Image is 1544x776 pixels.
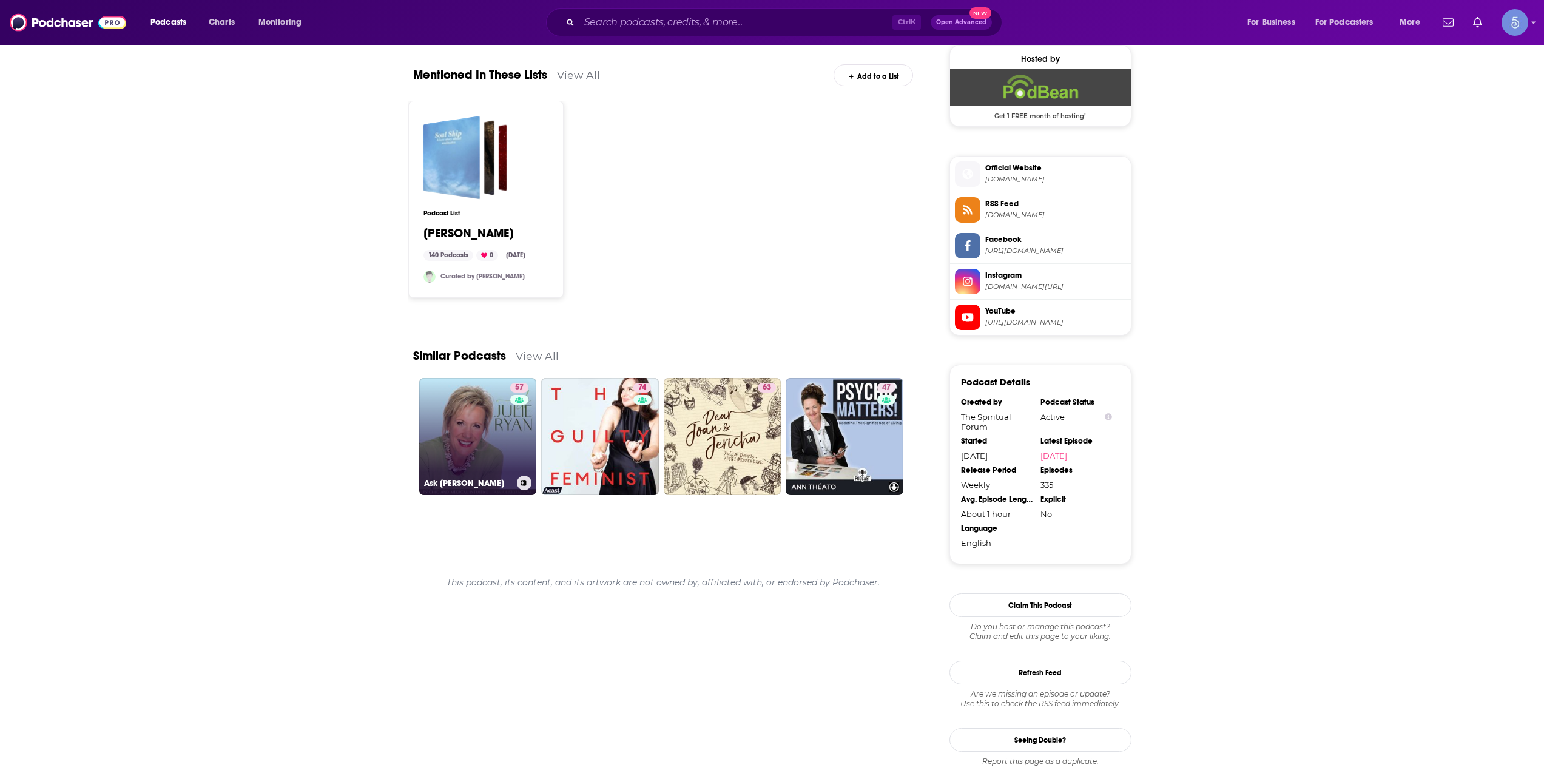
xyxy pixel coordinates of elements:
[949,661,1131,684] button: Refresh Feed
[501,250,530,261] div: [DATE]
[931,15,992,30] button: Open AdvancedNew
[763,382,771,394] span: 63
[985,175,1126,184] span: TheSpiritualForum.podbean.com
[423,271,436,283] img: RobynHayley
[961,524,1033,533] div: Language
[950,69,1131,119] a: Podbean Deal: Get 1 FREE month of hosting!
[949,593,1131,617] button: Claim This Podcast
[557,69,600,81] a: View All
[1468,12,1487,33] a: Show notifications dropdown
[985,234,1126,245] span: Facebook
[892,15,921,30] span: Ctrl K
[515,382,524,394] span: 57
[476,250,498,261] div: 0
[1040,465,1112,475] div: Episodes
[985,211,1126,220] span: feed.podbean.com
[258,14,302,31] span: Monitoring
[423,116,507,200] a: Erica Korman
[961,451,1033,461] div: [DATE]
[510,383,528,393] a: 57
[961,397,1033,407] div: Created by
[961,436,1033,446] div: Started
[440,272,525,280] a: Curated by [PERSON_NAME]
[949,757,1131,766] div: Report this page as a duplicate.
[949,622,1131,632] span: Do you host or manage this podcast?
[209,14,235,31] span: Charts
[1438,12,1458,33] a: Show notifications dropdown
[1040,509,1112,519] div: No
[150,14,186,31] span: Podcasts
[985,198,1126,209] span: RSS Feed
[961,509,1033,519] div: About 1 hour
[985,246,1126,255] span: https://www.facebook.com/thespiritualforuminc
[955,305,1126,330] a: YouTube[URL][DOMAIN_NAME]
[201,13,242,32] a: Charts
[1391,13,1435,32] button: open menu
[516,349,559,362] a: View All
[419,378,537,496] a: 57Ask [PERSON_NAME]
[985,282,1126,291] span: instagram.com/thespiritualforum
[1307,13,1391,32] button: open menu
[413,67,547,83] a: Mentioned In These Lists
[423,209,548,217] h3: Podcast List
[413,567,914,598] div: This podcast, its content, and its artwork are not owned by, affiliated with, or endorsed by Podc...
[955,269,1126,294] a: Instagram[DOMAIN_NAME][URL]
[1502,9,1528,36] span: Logged in as Spiral5-G1
[423,227,513,240] a: [PERSON_NAME]
[950,54,1131,64] div: Hosted by
[1040,451,1112,461] a: [DATE]
[961,494,1033,504] div: Avg. Episode Length
[955,161,1126,187] a: Official Website[DOMAIN_NAME]
[638,382,646,394] span: 74
[985,270,1126,281] span: Instagram
[423,250,473,261] div: 140 Podcasts
[413,348,506,363] a: Similar Podcasts
[758,383,776,393] a: 63
[1502,9,1528,36] button: Show profile menu
[1040,412,1112,422] div: Active
[949,689,1131,709] div: Are we missing an episode or update? Use this to check the RSS feed immediately.
[985,163,1126,174] span: Official Website
[961,412,1033,431] div: The Spiritual Forum
[1247,14,1295,31] span: For Business
[949,622,1131,641] div: Claim and edit this page to your liking.
[961,480,1033,490] div: Weekly
[1040,436,1112,446] div: Latest Episode
[955,197,1126,223] a: RSS Feed[DOMAIN_NAME]
[949,728,1131,752] a: Seeing Double?
[424,478,512,488] h3: Ask [PERSON_NAME]
[985,318,1126,327] span: https://www.youtube.com/@thespiritualforumpodcast
[955,233,1126,258] a: Facebook[URL][DOMAIN_NAME]
[969,7,991,19] span: New
[541,378,659,496] a: 74
[1400,14,1420,31] span: More
[558,8,1014,36] div: Search podcasts, credits, & more...
[250,13,317,32] button: open menu
[985,306,1126,317] span: YouTube
[1502,9,1528,36] img: User Profile
[950,69,1131,106] img: Podbean Deal: Get 1 FREE month of hosting!
[786,378,903,496] a: 47
[961,465,1033,475] div: Release Period
[961,538,1033,548] div: English
[142,13,202,32] button: open menu
[834,64,913,86] div: Add to a List
[1239,13,1310,32] button: open menu
[1040,494,1112,504] div: Explicit
[10,11,126,34] img: Podchaser - Follow, Share and Rate Podcasts
[633,383,651,393] a: 74
[936,19,986,25] span: Open Advanced
[1040,480,1112,490] div: 335
[950,106,1131,120] span: Get 1 FREE month of hosting!
[1040,397,1112,407] div: Podcast Status
[1105,413,1112,422] button: Show Info
[579,13,892,32] input: Search podcasts, credits, & more...
[1315,14,1374,31] span: For Podcasters
[961,376,1030,388] h3: Podcast Details
[664,378,781,496] a: 63
[882,382,891,394] span: 47
[877,383,895,393] a: 47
